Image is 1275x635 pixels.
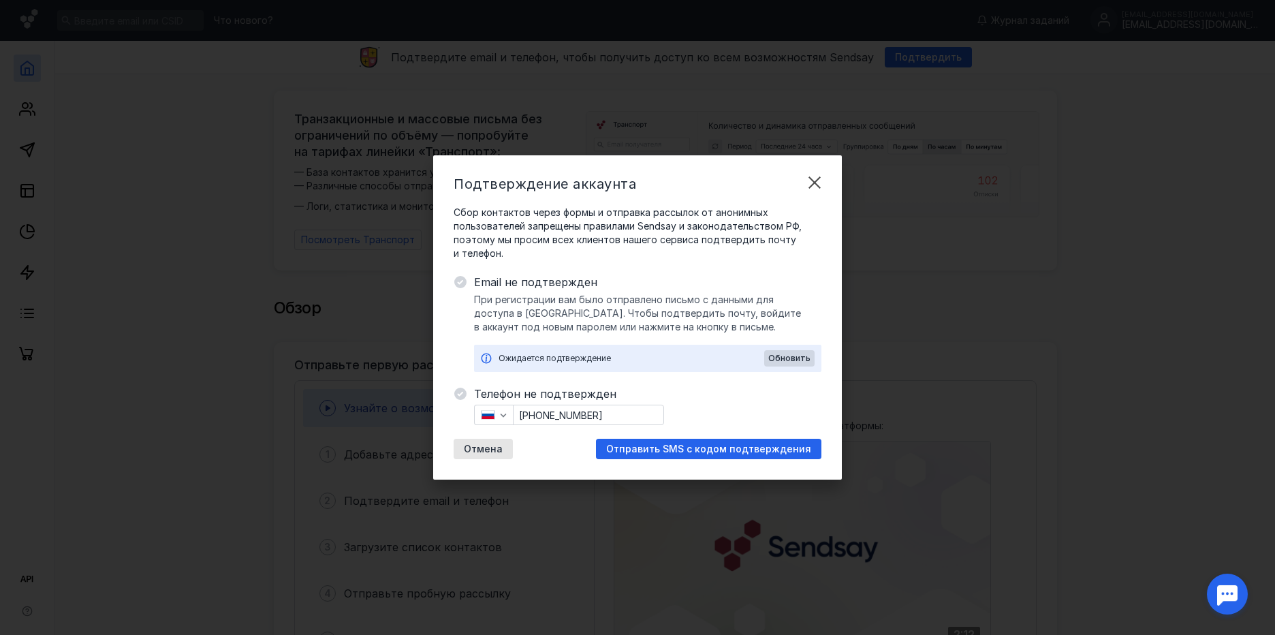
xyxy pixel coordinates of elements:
div: Ожидается подтверждение [499,352,764,365]
button: Обновить [764,350,815,367]
span: Подтверждение аккаунта [454,176,636,192]
button: Отправить SMS с кодом подтверждения [596,439,821,459]
button: Отмена [454,439,513,459]
span: Обновить [768,354,810,363]
span: При регистрации вам было отправлено письмо с данными для доступа в [GEOGRAPHIC_DATA]. Чтобы подтв... [474,293,821,334]
span: Отмена [464,444,503,455]
span: Email не подтвержден [474,274,821,290]
span: Телефон не подтвержден [474,386,821,402]
span: Отправить SMS с кодом подтверждения [606,444,811,455]
span: Сбор контактов через формы и отправка рассылок от анонимных пользователей запрещены правилами Sen... [454,206,821,260]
